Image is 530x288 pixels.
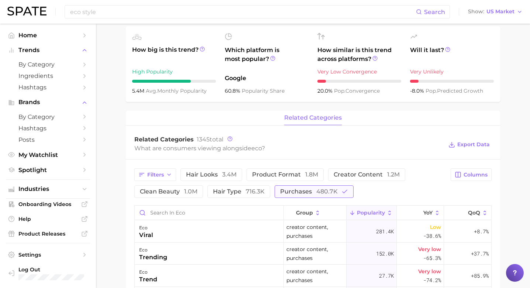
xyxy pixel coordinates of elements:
span: Log Out [18,266,91,273]
button: ecotrendingcreator content, purchases152.0kVery low-65.3%+37.7% [135,243,491,265]
span: -65.3% [423,254,441,263]
button: Trends [6,45,90,56]
span: Show [468,10,484,14]
span: +8.7% [474,227,489,236]
span: purchases [280,189,338,195]
span: Posts [18,136,78,143]
span: hair looks [186,172,237,178]
abbr: popularity index [334,88,345,94]
a: Hashtags [6,82,90,93]
div: What are consumers viewing alongside ? [134,143,443,153]
span: predicted growth [426,88,483,94]
a: My Watchlist [6,149,90,161]
span: creator content [334,172,400,178]
abbr: popularity index [426,88,437,94]
span: 3.4m [222,171,237,178]
span: How big is this trend? [132,45,216,64]
div: Very Low Convergence [317,67,401,76]
span: 152.0k [376,249,394,258]
span: Popularity [357,210,385,216]
span: related categories [284,114,342,121]
a: Home [6,30,90,41]
span: monthly popularity [146,88,207,94]
span: by Category [18,61,78,68]
span: YoY [423,210,433,216]
div: eco [139,246,167,254]
span: Google [225,74,309,83]
span: Brands [18,99,78,106]
span: 1.2m [387,171,400,178]
button: ShowUS Market [466,7,524,17]
img: SPATE [7,7,47,16]
a: Product Releases [6,228,90,239]
span: -74.2% [423,276,441,285]
a: Ingredients [6,70,90,82]
div: viral [139,231,153,240]
span: -38.6% [423,232,441,240]
button: Filters [134,168,176,181]
button: Brands [6,97,90,108]
span: Hashtags [18,84,78,91]
span: +85.9% [471,271,489,280]
span: 480.7k [316,188,338,195]
span: Export Data [457,141,490,148]
div: 7 / 10 [132,80,216,83]
span: Which platform is most popular? [225,46,309,70]
span: 27.7k [379,271,394,280]
a: Hashtags [6,123,90,134]
input: Search here for a brand, industry, or ingredient [69,6,416,18]
div: 1 / 10 [410,80,494,83]
button: ecotrendcreator content, purchases27.7kVery low-74.2%+85.9% [135,265,491,287]
span: total [197,136,223,143]
span: hair type [213,189,265,195]
a: Help [6,213,90,224]
button: Export Data [447,140,492,150]
a: Log out. Currently logged in with e-mail socialmedia@ebinnewyork.com. [6,264,90,282]
span: clean beauty [140,189,197,195]
button: QoQ [444,206,491,220]
button: ecoviralcreator content, purchases281.4kLow-38.6%+8.7% [135,220,491,243]
span: group [296,210,313,216]
a: by Category [6,111,90,123]
span: -8.0% [410,88,426,94]
span: convergence [334,88,380,94]
span: creator content, purchases [286,223,344,240]
span: product format [252,172,318,178]
div: trending [139,253,167,262]
span: 1.8m [305,171,318,178]
span: 20.0% [317,88,334,94]
span: creator content, purchases [286,267,344,285]
span: +37.7% [471,249,489,258]
a: by Category [6,59,90,70]
span: 281.4k [376,227,394,236]
span: 716.3k [246,188,265,195]
span: 1.0m [184,188,197,195]
span: 1345 [197,136,210,143]
span: Will it last? [410,46,494,64]
span: creator content, purchases [286,245,344,263]
span: US Market [486,10,514,14]
div: eco [139,268,157,277]
button: YoY [397,206,444,220]
span: Search [424,8,445,16]
span: How similar is this trend across platforms? [317,46,401,64]
span: Help [18,216,78,222]
span: Industries [18,186,78,192]
span: Filters [147,172,164,178]
div: High Popularity [132,67,216,76]
abbr: average [146,88,157,94]
span: Trends [18,47,78,54]
span: Very low [418,267,441,276]
span: Spotlight [18,167,78,174]
span: Onboarding Videos [18,201,78,208]
span: Very low [418,245,441,254]
a: Onboarding Videos [6,199,90,210]
a: Settings [6,249,90,260]
span: 5.4m [132,88,146,94]
button: Columns [451,168,492,181]
span: Related Categories [134,136,194,143]
span: Settings [18,251,78,258]
span: popularity share [242,88,285,94]
a: Spotlight [6,164,90,176]
span: Product Releases [18,230,78,237]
